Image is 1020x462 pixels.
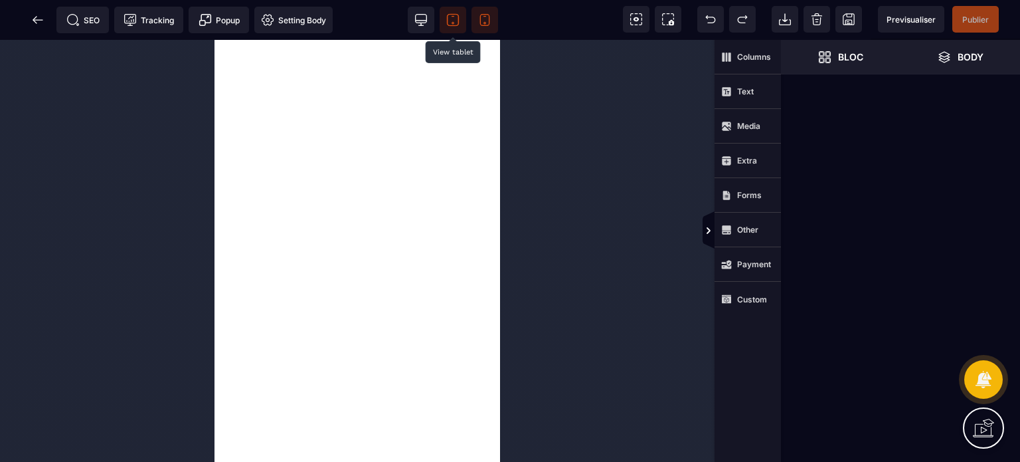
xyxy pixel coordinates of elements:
[261,13,326,27] span: Setting Body
[737,121,760,131] strong: Media
[900,40,1020,74] span: Open Layer Manager
[737,86,754,96] strong: Text
[737,225,758,235] strong: Other
[958,52,983,62] strong: Body
[887,15,936,25] span: Previsualiser
[737,259,771,269] strong: Payment
[737,294,767,304] strong: Custom
[124,13,174,27] span: Tracking
[781,40,900,74] span: Open Blocks
[878,6,944,33] span: Preview
[66,13,100,27] span: SEO
[737,52,771,62] strong: Columns
[623,6,649,33] span: View components
[737,156,757,166] strong: Extra
[962,15,989,25] span: Publier
[199,13,240,27] span: Popup
[737,190,762,200] strong: Forms
[655,6,681,33] span: Screenshot
[838,52,863,62] strong: Bloc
